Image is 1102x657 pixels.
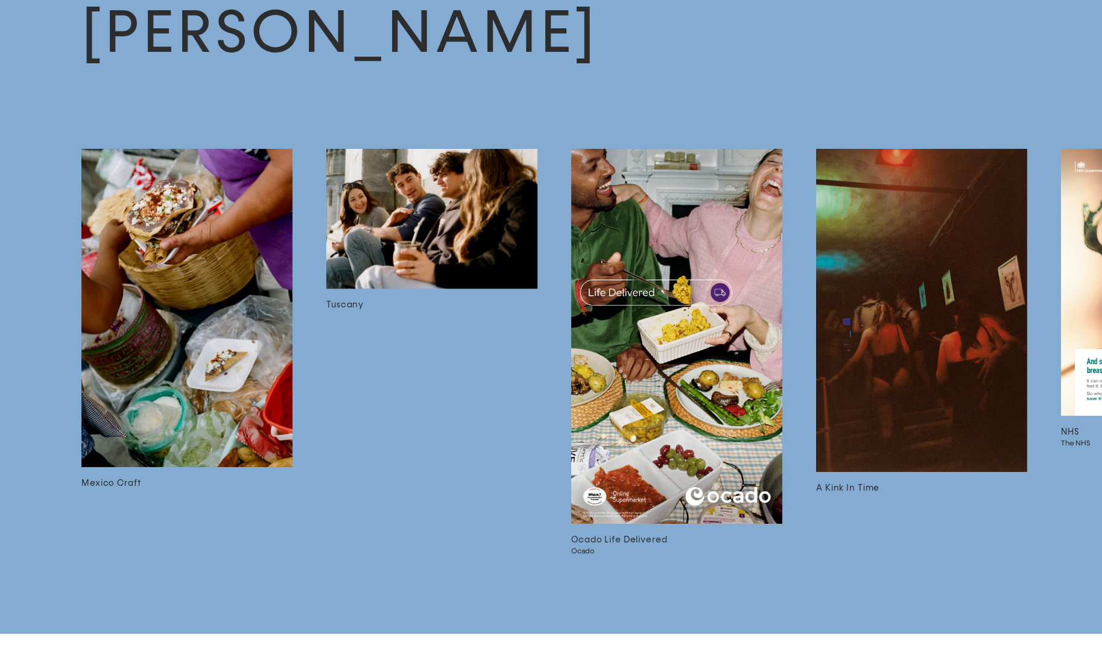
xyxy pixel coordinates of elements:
[816,149,1027,556] a: A Kink In Time
[81,149,293,556] a: Mexico Craft
[571,533,782,547] h3: Ocado Life Delivered
[571,149,782,556] a: Ocado Life DeliveredOcado
[326,298,537,312] h3: Tuscany
[571,547,762,556] span: Ocado
[81,477,293,490] h3: Mexico Craft
[326,149,537,556] a: Tuscany
[816,482,1027,495] h3: A Kink In Time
